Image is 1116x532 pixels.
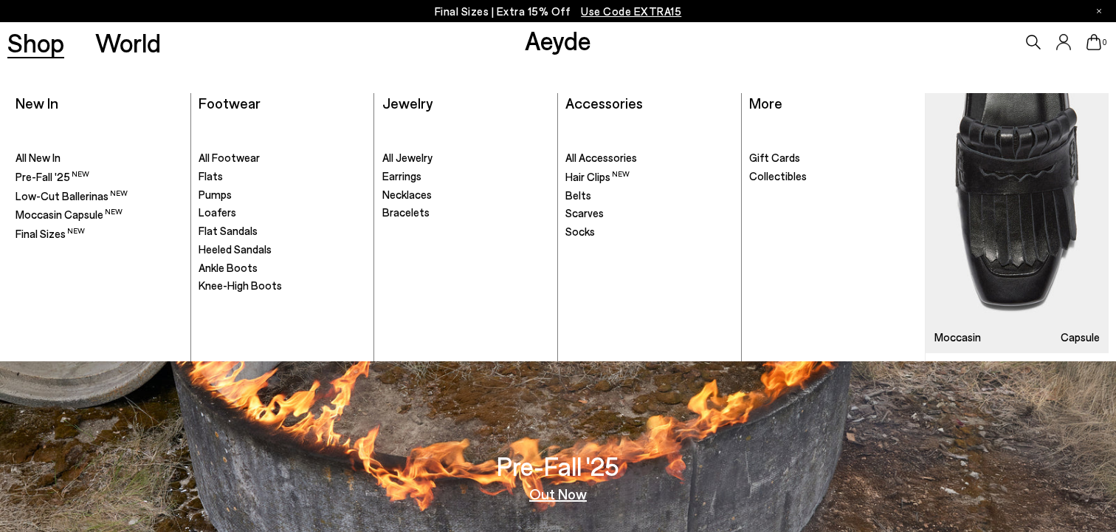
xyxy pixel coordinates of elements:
span: All Footwear [199,151,260,164]
a: Flat Sandals [199,224,366,239]
a: Pre-Fall '25 [15,169,183,185]
a: All New In [15,151,183,166]
a: Moccasin Capsule [15,207,183,222]
span: All Accessories [565,151,637,164]
a: Ankle Boots [199,261,366,276]
a: Knee-High Boots [199,279,366,293]
a: Loafers [199,205,366,220]
img: Mobile_e6eede4d-78b8-4bd1-ae2a-4197e375e133_900x.jpg [926,93,1109,353]
h3: Capsule [1061,332,1100,343]
a: Socks [565,225,733,239]
span: Socks [565,225,595,238]
a: All Footwear [199,151,366,166]
span: Final Sizes [15,227,85,240]
span: Navigate to /collections/ss25-final-sizes [581,4,681,18]
span: Ankle Boots [199,261,258,274]
span: Necklaces [382,188,432,201]
a: Scarves [565,206,733,221]
a: More [749,94,782,112]
span: Pumps [199,188,232,201]
a: Jewelry [382,94,433,112]
a: Flats [199,169,366,184]
span: All Jewelry [382,151,433,164]
a: Moccasin Capsule [926,93,1109,353]
h3: Moccasin [934,332,981,343]
a: Bracelets [382,205,550,220]
a: Hair Clips [565,169,733,185]
a: Belts [565,188,733,203]
span: Moccasin Capsule [15,208,123,221]
span: Bracelets [382,205,430,219]
span: Gift Cards [749,151,800,164]
span: Collectibles [749,169,807,183]
span: Belts [565,188,591,202]
p: Final Sizes | Extra 15% Off [435,2,682,21]
a: Gift Cards [749,151,917,166]
span: Earrings [382,169,421,183]
span: Heeled Sandals [199,242,272,256]
span: Flats [199,169,223,183]
a: Aeyde [525,24,591,55]
span: All New In [15,151,61,164]
a: Footwear [199,94,261,112]
a: New In [15,94,58,112]
a: Out Now [529,486,587,501]
span: Knee-High Boots [199,279,282,292]
a: World [95,30,161,55]
span: Hair Clips [565,170,630,183]
a: 0 [1086,34,1101,50]
a: Shop [7,30,64,55]
a: All Accessories [565,151,733,166]
a: Necklaces [382,188,550,202]
span: Loafers [199,205,236,219]
span: Low-Cut Ballerinas [15,189,128,202]
span: Pre-Fall '25 [15,170,89,183]
span: Scarves [565,206,604,219]
a: Low-Cut Ballerinas [15,188,183,204]
a: Heeled Sandals [199,242,366,257]
a: Accessories [565,94,643,112]
a: Pumps [199,188,366,202]
h3: Pre-Fall '25 [497,453,619,479]
a: Final Sizes [15,226,183,242]
a: Collectibles [749,169,917,184]
a: All Jewelry [382,151,550,166]
span: Flat Sandals [199,224,258,237]
a: Earrings [382,169,550,184]
span: 0 [1101,38,1109,47]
